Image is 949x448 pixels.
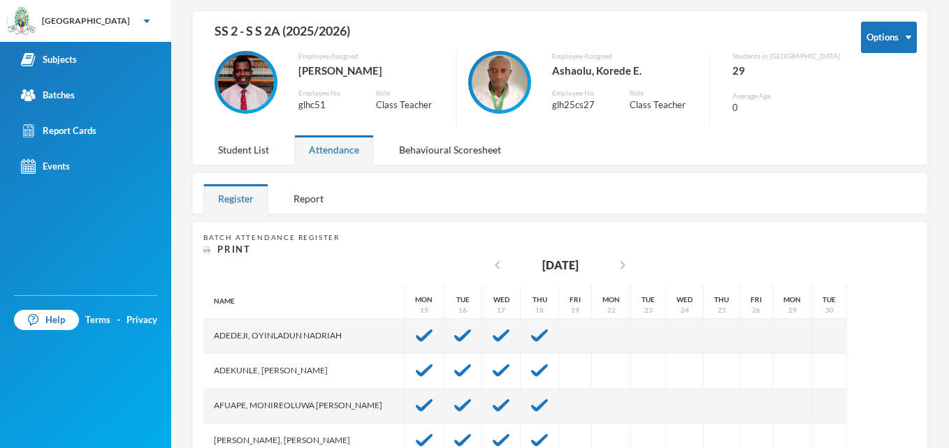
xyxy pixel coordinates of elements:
[861,22,917,53] button: Options
[493,294,509,305] div: Wed
[751,294,762,305] div: Fri
[732,51,840,61] div: Students in [GEOGRAPHIC_DATA]
[42,15,130,27] div: [GEOGRAPHIC_DATA]
[203,22,840,51] div: SS 2 - S S 2A (2025/2026)
[552,61,700,80] div: Ashaolu, Korede E.
[607,305,616,315] div: 22
[298,51,446,61] div: Employee Assigned
[8,8,36,36] img: logo
[218,54,274,110] img: EMPLOYEE
[732,61,840,80] div: 29
[458,305,467,315] div: 16
[203,354,405,389] div: Adekunle, [PERSON_NAME]
[788,305,797,315] div: 29
[630,98,699,112] div: Class Teacher
[456,294,470,305] div: Tue
[203,319,405,354] div: Adedeji, Oyinladun Nadriah
[714,294,729,305] div: Thu
[420,305,428,315] div: 15
[614,257,631,274] i: chevron_right
[752,305,760,315] div: 26
[217,244,251,255] span: Print
[384,135,516,165] div: Behavioural Scoresheet
[203,135,284,165] div: Student List
[203,284,405,319] div: Name
[294,135,374,165] div: Attendance
[298,61,446,80] div: [PERSON_NAME]
[642,294,655,305] div: Tue
[570,294,581,305] div: Fri
[117,313,120,327] div: ·
[825,305,834,315] div: 30
[21,159,70,174] div: Events
[630,88,699,98] div: Role
[21,124,96,138] div: Report Cards
[718,305,726,315] div: 25
[489,257,506,274] i: chevron_left
[533,294,547,305] div: Thu
[732,91,840,101] div: Average Age
[279,184,338,214] div: Report
[542,257,579,274] div: [DATE]
[376,98,445,112] div: Class Teacher
[126,313,157,327] a: Privacy
[376,88,445,98] div: Role
[681,305,689,315] div: 24
[298,98,355,112] div: glhc51
[552,98,609,112] div: glh25cs27
[203,184,268,214] div: Register
[21,88,75,103] div: Batches
[472,54,528,110] img: EMPLOYEE
[732,101,840,115] div: 0
[783,294,801,305] div: Mon
[203,389,405,424] div: Afuape, Monireoluwa [PERSON_NAME]
[298,88,355,98] div: Employee No.
[497,305,505,315] div: 17
[85,313,110,327] a: Terms
[571,305,579,315] div: 19
[602,294,620,305] div: Mon
[203,233,340,241] span: Batch Attendance Register
[552,51,700,61] div: Employee Assigned
[14,310,79,331] a: Help
[676,294,693,305] div: Wed
[535,305,544,315] div: 18
[644,305,653,315] div: 23
[823,294,836,305] div: Tue
[21,52,77,67] div: Subjects
[552,88,609,98] div: Employee No.
[415,294,433,305] div: Mon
